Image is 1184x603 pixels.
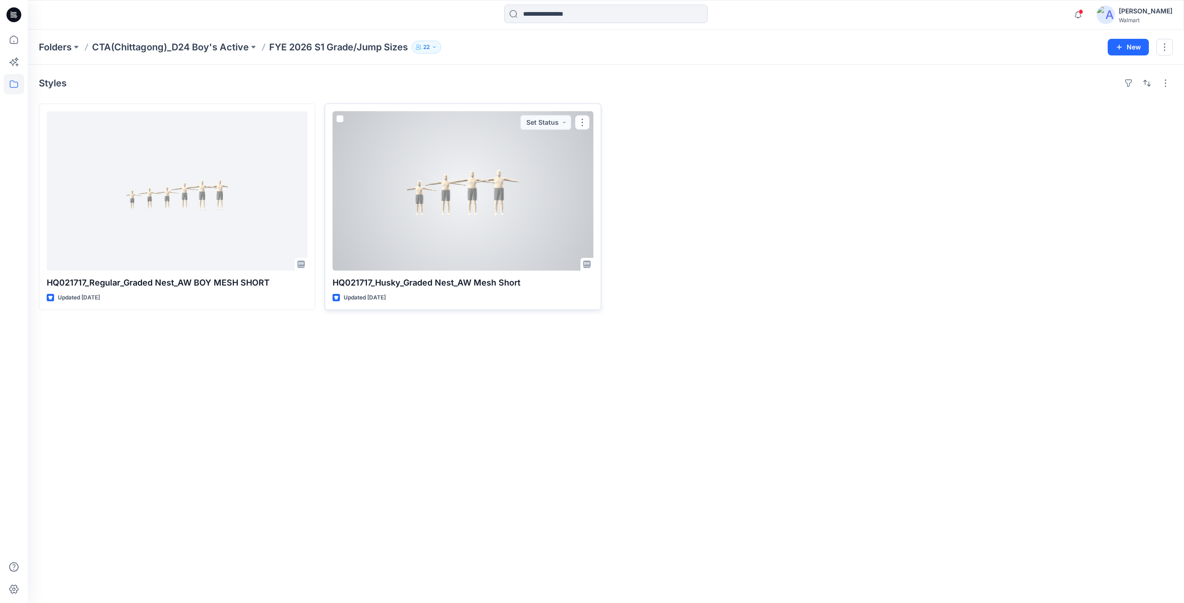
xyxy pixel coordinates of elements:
a: Folders [39,41,72,54]
img: avatar [1097,6,1115,24]
p: 22 [423,42,430,52]
h4: Styles [39,78,67,89]
a: CTA(Chittagong)_D24 Boy's Active [92,41,249,54]
button: New [1108,39,1149,55]
div: Walmart [1119,17,1172,24]
p: Updated [DATE] [58,293,100,303]
p: Updated [DATE] [344,293,386,303]
p: FYE 2026 S1 Grade/Jump Sizes [269,41,408,54]
p: HQ021717_Husky_Graded Nest_AW Mesh Short [333,276,593,289]
div: [PERSON_NAME] [1119,6,1172,17]
p: HQ021717_Regular_Graded Nest_AW BOY MESH SHORT [47,276,308,289]
a: HQ021717_Husky_Graded Nest_AW Mesh Short [333,111,593,271]
button: 22 [412,41,441,54]
a: HQ021717_Regular_Graded Nest_AW BOY MESH SHORT [47,111,308,271]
